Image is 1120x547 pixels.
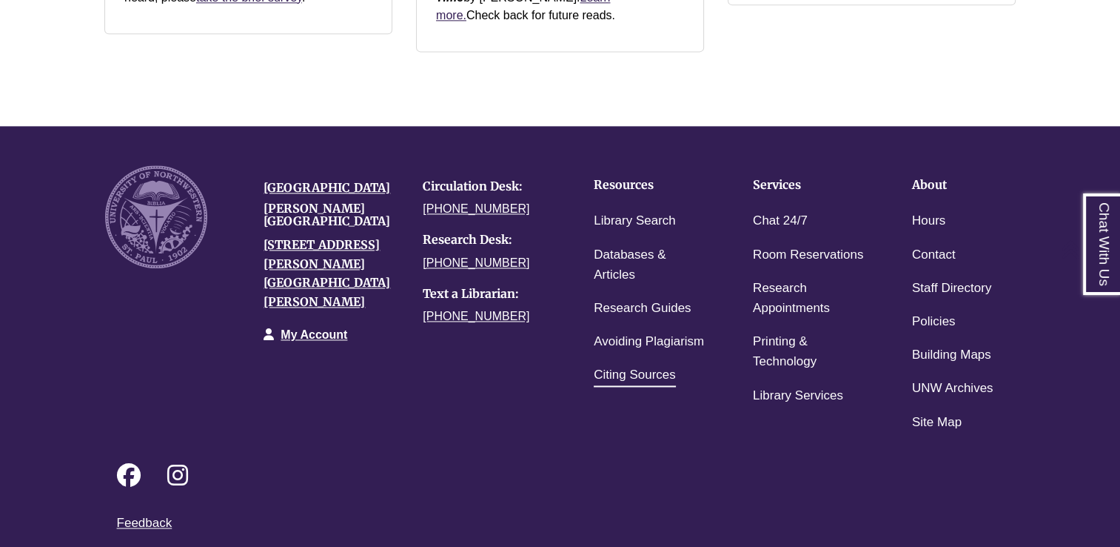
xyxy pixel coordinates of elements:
[264,237,390,309] a: [STREET_ADDRESS][PERSON_NAME][GEOGRAPHIC_DATA][PERSON_NAME]
[117,463,141,487] i: Follow on Facebook
[423,233,560,247] h4: Research Desk:
[753,210,808,232] a: Chat 24/7
[912,345,991,366] a: Building Maps
[264,180,390,195] a: [GEOGRAPHIC_DATA]
[753,385,843,407] a: Library Services
[167,463,188,487] i: Follow on Instagram
[753,331,866,373] a: Printing & Technology
[594,298,691,319] a: Research Guides
[912,179,1025,192] h4: About
[264,202,400,228] h4: [PERSON_NAME][GEOGRAPHIC_DATA]
[753,179,866,192] h4: Services
[594,210,676,232] a: Library Search
[912,412,962,434] a: Site Map
[105,165,208,268] img: UNW seal
[1061,239,1116,259] a: Back to Top
[117,516,172,530] a: Feedback
[912,245,956,266] a: Contact
[912,311,956,333] a: Policies
[423,202,529,215] a: [PHONE_NUMBER]
[423,310,529,322] a: [PHONE_NUMBER]
[594,331,704,353] a: Avoiding Plagiarism
[594,245,707,286] a: Databases & Articles
[912,210,945,232] a: Hours
[594,365,676,386] a: Citing Sources
[423,180,560,193] h4: Circulation Desk:
[912,378,993,400] a: UNW Archives
[753,245,863,266] a: Room Reservations
[423,288,560,301] h4: Text a Librarian:
[912,278,991,299] a: Staff Directory
[594,179,707,192] h4: Resources
[281,328,347,341] a: My Account
[753,278,866,319] a: Research Appointments
[423,256,529,269] a: [PHONE_NUMBER]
